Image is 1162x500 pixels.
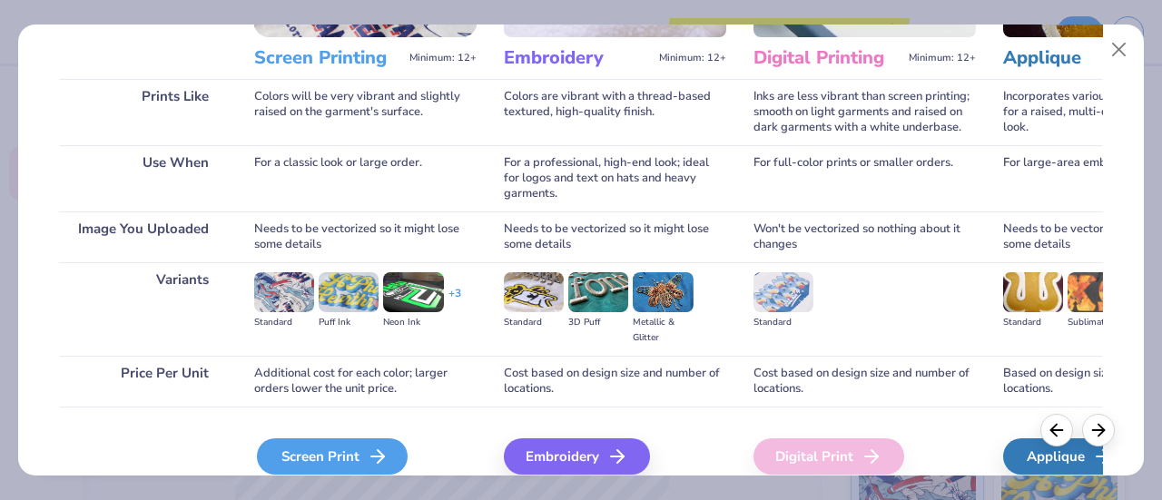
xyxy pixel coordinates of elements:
[319,315,379,330] div: Puff Ink
[1003,438,1137,475] div: Applique
[59,145,227,211] div: Use When
[753,79,976,145] div: Inks are less vibrant than screen printing; smooth on light garments and raised on dark garments ...
[504,46,652,70] h3: Embroidery
[254,272,314,312] img: Standard
[254,46,402,70] h3: Screen Printing
[753,315,813,330] div: Standard
[1003,315,1063,330] div: Standard
[753,272,813,312] img: Standard
[633,315,693,346] div: Metallic & Glitter
[254,315,314,330] div: Standard
[1068,315,1128,330] div: Sublimated
[383,272,443,312] img: Neon Ink
[254,79,477,145] div: Colors will be very vibrant and slightly raised on the garment's surface.
[753,145,976,211] div: For full-color prints or smaller orders.
[448,286,461,317] div: + 3
[383,315,443,330] div: Neon Ink
[659,52,726,64] span: Minimum: 12+
[504,79,726,145] div: Colors are vibrant with a thread-based textured, high-quality finish.
[1068,272,1128,312] img: Sublimated
[1102,33,1137,67] button: Close
[59,211,227,262] div: Image You Uploaded
[254,145,477,211] div: For a classic look or large order.
[504,438,650,475] div: Embroidery
[59,262,227,356] div: Variants
[504,272,564,312] img: Standard
[257,438,408,475] div: Screen Print
[633,272,693,312] img: Metallic & Glitter
[753,356,976,407] div: Cost based on design size and number of locations.
[319,272,379,312] img: Puff Ink
[1003,46,1151,70] h3: Applique
[568,315,628,330] div: 3D Puff
[254,211,477,262] div: Needs to be vectorized so it might lose some details
[568,272,628,312] img: 3D Puff
[753,46,901,70] h3: Digital Printing
[504,315,564,330] div: Standard
[504,145,726,211] div: For a professional, high-end look; ideal for logos and text on hats and heavy garments.
[753,211,976,262] div: Won't be vectorized so nothing about it changes
[409,52,477,64] span: Minimum: 12+
[909,52,976,64] span: Minimum: 12+
[504,356,726,407] div: Cost based on design size and number of locations.
[59,356,227,407] div: Price Per Unit
[753,438,904,475] div: Digital Print
[504,211,726,262] div: Needs to be vectorized so it might lose some details
[1003,272,1063,312] img: Standard
[254,356,477,407] div: Additional cost for each color; larger orders lower the unit price.
[59,79,227,145] div: Prints Like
